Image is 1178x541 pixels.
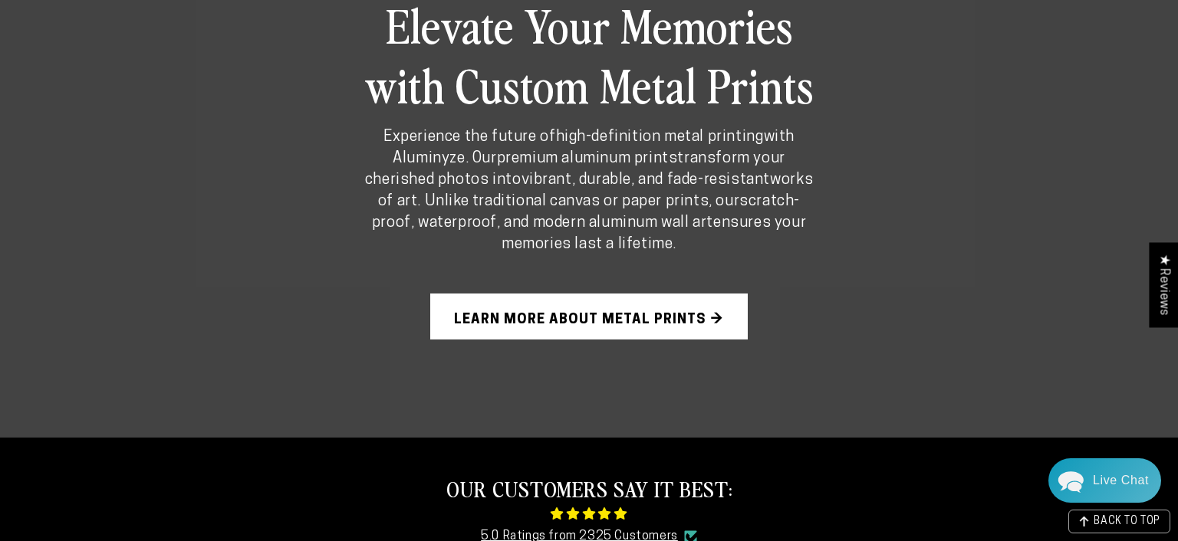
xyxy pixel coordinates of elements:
a: Learn More About Metal Prints → [430,293,748,339]
p: Experience the future of with Aluminyze. Our transform your cherished photos into works of art. U... [360,126,818,255]
strong: high-definition metal printing [556,130,764,145]
div: Click to open Judge.me floating reviews tab [1149,242,1178,327]
span: BACK TO TOP [1094,516,1160,527]
div: Chat widget toggle [1048,458,1161,503]
div: Contact Us Directly [1093,458,1149,503]
h2: OUR CUSTOMERS SAY IT BEST: [248,474,931,502]
span: 4.85 stars [248,503,931,526]
strong: premium aluminum prints [497,151,678,166]
strong: vibrant, durable, and fade-resistant [522,172,771,188]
